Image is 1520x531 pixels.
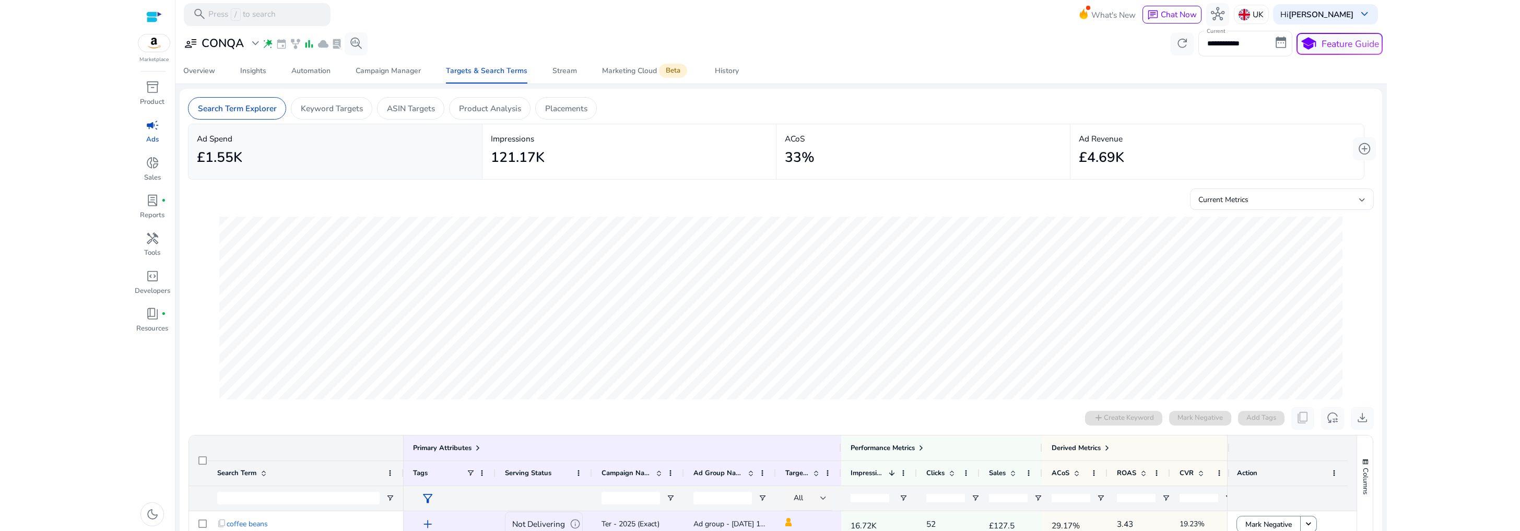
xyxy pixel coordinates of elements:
[505,468,551,478] span: Serving Status
[926,468,945,478] span: Clicks
[1224,494,1233,502] button: Open Filter Menu
[459,102,521,114] p: Product Analysis
[217,468,256,478] span: Search Term
[851,443,915,453] span: Performance Metrics
[491,133,768,145] p: Impressions
[1289,9,1353,20] b: [PERSON_NAME]
[693,492,752,504] input: Ad Group Name Filter Input
[602,519,659,529] span: Ter - 2025 (Exact)
[1091,6,1136,24] span: What's New
[1239,9,1250,20] img: uk.svg
[899,494,908,502] button: Open Filter Menu
[785,133,1062,145] p: ACoS
[183,67,215,75] div: Overview
[1079,133,1356,145] p: Ad Revenue
[1161,9,1197,20] span: Chat Now
[197,149,242,166] h2: £1.55K
[262,38,274,50] span: wand_stars
[303,38,315,50] span: bar_chart
[1280,10,1353,18] p: Hi
[217,492,380,504] input: Search Term Filter Input
[134,267,171,305] a: code_blocksDevelopers
[971,494,980,502] button: Open Filter Menu
[136,324,168,334] p: Resources
[1321,407,1344,430] button: reset_settings
[1353,137,1376,160] button: add_circle
[134,78,171,116] a: inventory_2Product
[276,38,287,50] span: event
[1322,37,1379,51] p: Feature Guide
[349,37,363,50] span: search_insights
[1300,36,1317,52] span: school
[1356,411,1369,424] span: download
[1117,468,1136,478] span: ROAS
[144,173,161,183] p: Sales
[1303,519,1314,529] mat-icon: keyboard_arrow_down
[421,492,434,505] span: filter_alt
[146,119,159,132] span: campaign
[602,492,660,504] input: Campaign Name Filter Input
[413,443,472,453] span: Primary Attributes
[331,38,343,50] span: lab_profile
[184,37,197,50] span: user_attributes
[570,518,581,529] span: info
[146,269,159,283] span: code_blocks
[785,149,815,166] h2: 33%
[1142,6,1201,23] button: chatChat Now
[140,97,164,108] p: Product
[1351,407,1374,430] button: download
[290,38,301,50] span: family_history
[1171,32,1194,55] button: refresh
[161,312,166,316] span: fiber_manual_record
[693,519,798,529] span: Ad group - [DATE] 12:26:24.813
[135,286,170,297] p: Developers
[356,67,421,75] div: Campaign Manager
[146,194,159,207] span: lab_profile
[413,468,428,478] span: Tags
[198,102,277,114] p: Search Term Explorer
[1198,195,1248,205] span: Current Metrics
[387,102,435,114] p: ASIN Targets
[240,67,266,75] div: Insights
[851,468,885,478] span: Impressions
[134,154,171,192] a: donut_smallSales
[197,133,474,145] p: Ad Spend
[693,468,744,478] span: Ad Group Name
[758,494,767,502] button: Open Filter Menu
[1211,7,1224,21] span: hub
[146,80,159,94] span: inventory_2
[146,135,159,145] p: Ads
[144,248,160,258] p: Tools
[785,468,809,478] span: Targeting Type
[208,8,276,21] p: Press to search
[552,67,577,75] div: Stream
[1297,33,1383,55] button: schoolFeature Guide
[421,517,434,531] span: add
[317,38,329,50] span: cloud
[666,494,675,502] button: Open Filter Menu
[1180,468,1194,478] span: CVR
[134,192,171,229] a: lab_profilefiber_manual_recordReports
[134,116,171,154] a: campaignAds
[1237,468,1257,478] span: Action
[1175,37,1189,50] span: refresh
[140,210,164,221] p: Reports
[989,468,1006,478] span: Sales
[1079,149,1124,166] h2: £4.69K
[146,156,159,170] span: donut_small
[217,519,227,528] span: content_copy
[1097,494,1105,502] button: Open Filter Menu
[1052,468,1069,478] span: ACoS
[146,232,159,245] span: handyman
[715,67,739,75] div: History
[1162,494,1170,502] button: Open Filter Menu
[231,8,241,21] span: /
[1206,3,1229,26] button: hub
[1361,468,1370,494] span: Columns
[134,305,171,343] a: book_4fiber_manual_recordResources
[794,493,803,503] span: All
[545,102,587,114] p: Placements
[1326,411,1339,424] span: reset_settings
[1147,9,1159,21] span: chat
[301,102,363,114] p: Keyword Targets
